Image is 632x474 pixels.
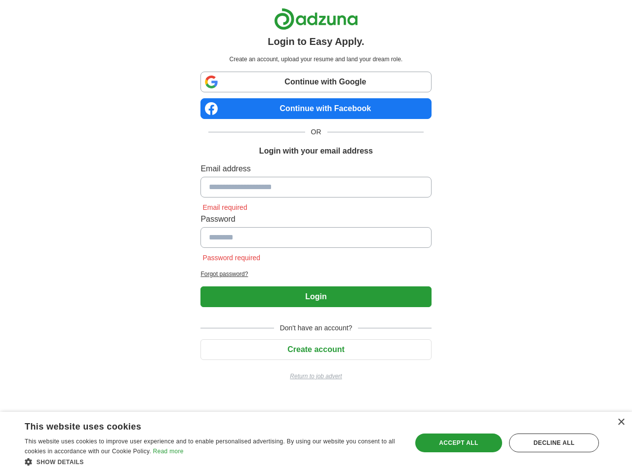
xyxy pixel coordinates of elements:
div: Accept all [415,434,502,452]
h1: Login with your email address [259,145,373,157]
a: Return to job advert [200,372,431,381]
img: Adzuna logo [274,8,358,30]
a: Continue with Google [200,72,431,92]
span: Don't have an account? [274,323,358,333]
span: This website uses cookies to improve user experience and to enable personalised advertising. By u... [25,438,395,455]
span: Show details [37,459,84,466]
span: OR [305,127,327,137]
div: This website uses cookies [25,418,376,433]
span: Email required [200,203,249,211]
div: Close [617,419,625,426]
p: Create an account, upload your resume and land your dream role. [202,55,429,64]
a: Continue with Facebook [200,98,431,119]
label: Email address [200,163,431,175]
a: Read more, opens a new window [153,448,184,455]
button: Create account [200,339,431,360]
label: Password [200,213,431,225]
h1: Login to Easy Apply. [268,34,364,49]
div: Decline all [509,434,599,452]
a: Forgot password? [200,270,431,278]
a: Create account [200,345,431,354]
button: Login [200,286,431,307]
span: Password required [200,254,262,262]
div: Show details [25,457,400,467]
